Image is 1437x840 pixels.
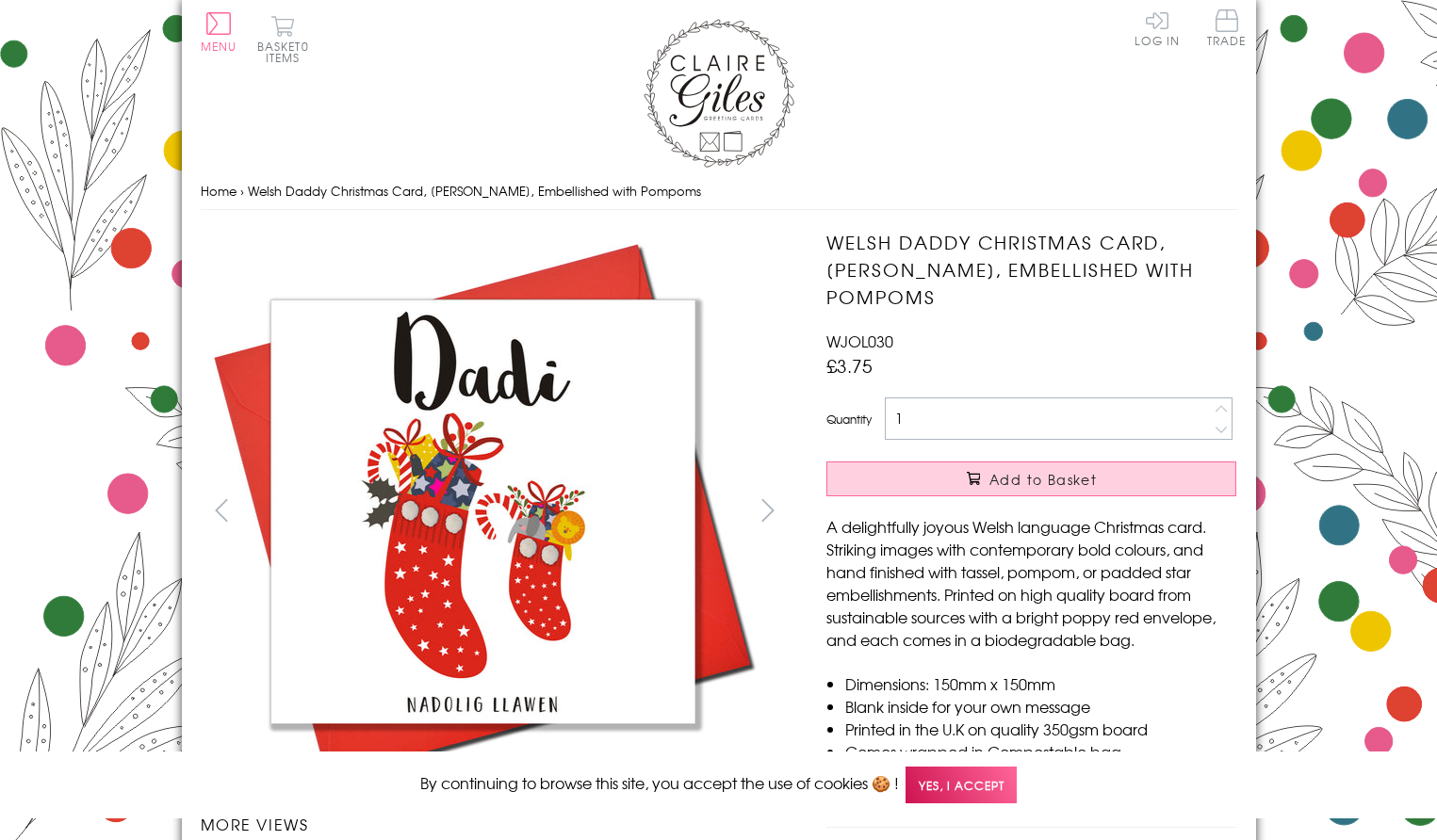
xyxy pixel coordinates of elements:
[248,182,701,200] span: Welsh Daddy Christmas Card, [PERSON_NAME], Embellished with Pompoms
[989,470,1097,489] span: Add to Basket
[906,767,1017,803] span: Yes, I accept
[201,38,237,55] span: Menu
[826,461,1236,496] button: Add to Basket
[201,12,237,52] button: Menu
[1207,9,1247,46] span: Trade
[826,411,872,428] label: Quantity
[201,182,237,200] a: Home
[826,330,893,352] span: WJOL030
[845,672,1236,695] li: Dimensions: 150mm x 150mm
[746,489,789,531] button: next
[1207,9,1247,50] a: Trade
[200,229,765,794] img: Welsh Daddy Christmas Card, Nadolig Llawen Dadi, Embellished with Pompoms
[240,182,244,200] span: ›
[845,718,1236,740] li: Printed in the U.K on quality 350gsm board
[826,229,1236,310] h1: Welsh Daddy Christmas Card, [PERSON_NAME], Embellished with Pompoms
[201,813,790,835] h3: More views
[201,172,1237,211] nav: breadcrumbs
[845,695,1236,718] li: Blank inside for your own message
[266,38,309,66] span: 0 items
[845,740,1236,763] li: Comes wrapped in Compostable bag
[826,352,873,379] span: £3.75
[257,15,309,63] button: Basket0 items
[789,229,1354,794] img: Welsh Daddy Christmas Card, Nadolig Llawen Dadi, Embellished with Pompoms
[1135,9,1180,46] a: Log In
[201,489,243,531] button: prev
[826,515,1236,651] p: A delightfully joyous Welsh language Christmas card. Striking images with contemporary bold colou...
[644,19,794,168] img: Claire Giles Greetings Cards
